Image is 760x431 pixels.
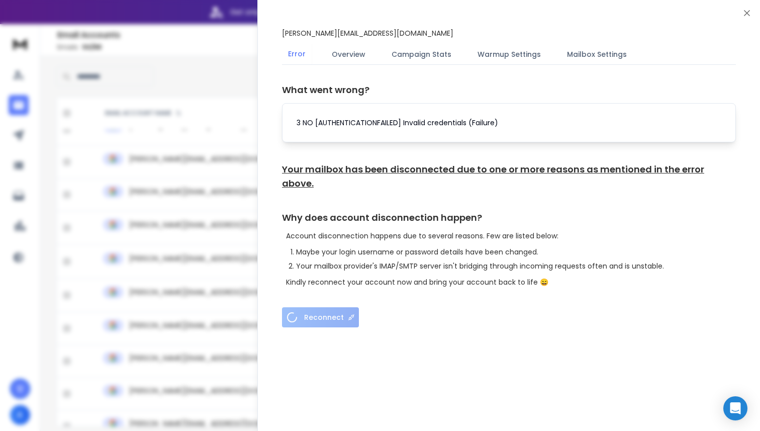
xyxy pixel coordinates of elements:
[561,43,633,65] button: Mailbox Settings
[286,277,736,287] p: Kindly reconnect your account now and bring your account back to life 😄
[296,261,736,271] li: Your mailbox provider's IMAP/SMTP server isn't bridging through incoming requests often and is un...
[286,231,736,241] p: Account disconnection happens due to several reasons. Few are listed below:
[386,43,457,65] button: Campaign Stats
[282,28,453,38] p: [PERSON_NAME][EMAIL_ADDRESS][DOMAIN_NAME]
[282,43,312,66] button: Error
[282,162,736,191] h1: Your mailbox has been disconnected due to one or more reasons as mentioned in the error above.
[326,43,371,65] button: Overview
[723,396,747,420] div: Open Intercom Messenger
[296,247,736,257] li: Maybe your login username or password details have been changed.
[282,83,736,97] h1: What went wrong?
[471,43,547,65] button: Warmup Settings
[282,211,736,225] h1: Why does account disconnection happen?
[297,118,721,128] p: 3 NO [AUTHENTICATIONFAILED] Invalid credentials (Failure)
